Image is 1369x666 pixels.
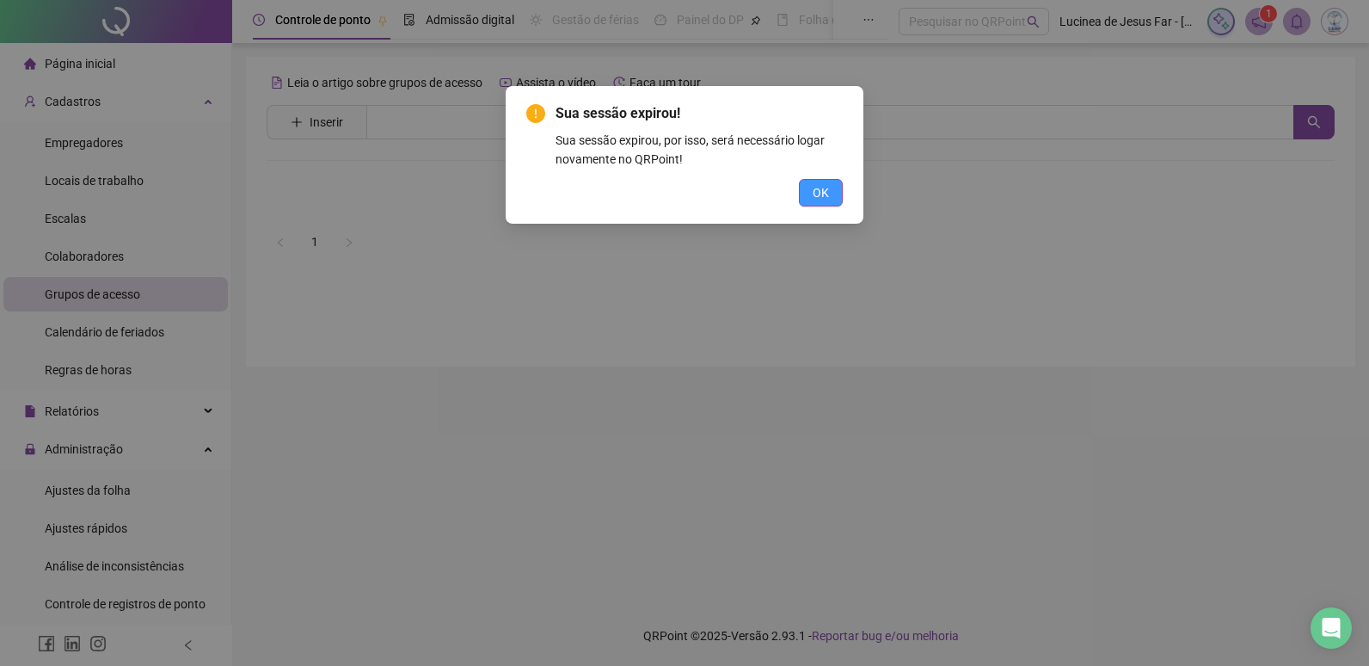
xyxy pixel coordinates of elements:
div: Open Intercom Messenger [1311,607,1352,649]
div: Sua sessão expirou, por isso, será necessário logar novamente no QRPoint! [556,131,843,169]
span: Sua sessão expirou! [556,105,680,121]
span: exclamation-circle [526,104,545,123]
button: OK [799,179,843,207]
span: OK [813,183,829,202]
